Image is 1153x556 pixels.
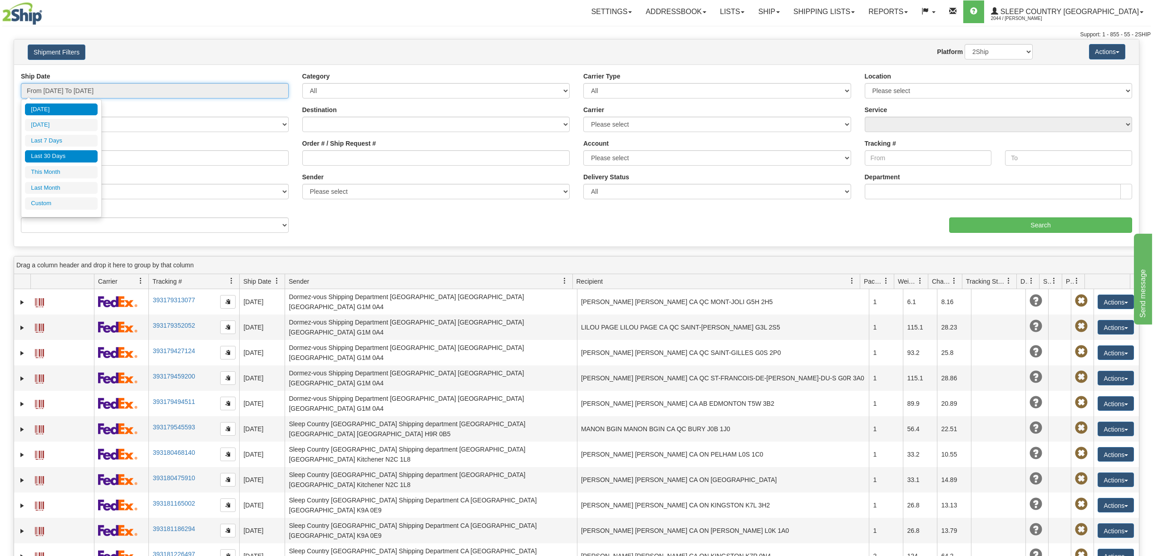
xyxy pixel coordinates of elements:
[937,518,971,543] td: 13.79
[98,372,138,384] img: 2 - FedEx Express®
[14,256,1139,274] div: grid grouping header
[285,365,577,391] td: Dormez-vous Shipping Department [GEOGRAPHIC_DATA] [GEOGRAPHIC_DATA] [GEOGRAPHIC_DATA] G1M 0A4
[18,526,27,536] a: Expand
[98,499,138,511] img: 2 - FedEx Express®
[1001,273,1016,289] a: Tracking Status filter column settings
[865,139,896,148] label: Tracking #
[903,416,937,442] td: 56.4
[220,473,236,487] button: Copy to clipboard
[903,315,937,340] td: 115.1
[584,0,639,23] a: Settings
[2,2,42,25] img: logo2044.jpg
[865,172,900,182] label: Department
[869,391,903,416] td: 1
[1098,345,1134,360] button: Actions
[285,492,577,518] td: Sleep Country [GEOGRAPHIC_DATA] Shipping Department CA [GEOGRAPHIC_DATA] [GEOGRAPHIC_DATA] K9A 0E9
[25,197,98,210] li: Custom
[946,273,962,289] a: Charge filter column settings
[220,320,236,334] button: Copy to clipboard
[35,472,44,487] a: Label
[18,298,27,307] a: Expand
[984,0,1150,23] a: Sleep Country [GEOGRAPHIC_DATA] 2044 / [PERSON_NAME]
[844,273,860,289] a: Recipient filter column settings
[25,166,98,178] li: This Month
[878,273,894,289] a: Packages filter column settings
[220,448,236,461] button: Copy to clipboard
[1075,371,1088,384] span: Pickup Not Assigned
[1098,523,1134,538] button: Actions
[937,442,971,467] td: 10.55
[869,442,903,467] td: 1
[1020,277,1028,286] span: Delivery Status
[35,447,44,461] a: Label
[577,416,869,442] td: MANON BGIN MANON BGIN CA QC BURY J0B 1J0
[153,322,195,329] a: 393179352052
[639,0,713,23] a: Addressbook
[28,44,85,60] button: Shipment Filters
[1075,498,1088,511] span: Pickup Not Assigned
[21,72,50,81] label: Ship Date
[903,467,937,492] td: 33.1
[1075,345,1088,358] span: Pickup Not Assigned
[869,315,903,340] td: 1
[1030,345,1042,358] span: Unknown
[1043,277,1051,286] span: Shipment Issues
[713,0,751,23] a: Lists
[1030,447,1042,460] span: Unknown
[2,31,1151,39] div: Support: 1 - 855 - 55 - 2SHIP
[35,421,44,436] a: Label
[239,315,285,340] td: [DATE]
[937,289,971,315] td: 8.16
[577,518,869,543] td: [PERSON_NAME] [PERSON_NAME] CA ON [PERSON_NAME] L0K 1A0
[153,398,195,405] a: 393179494511
[751,0,786,23] a: Ship
[903,442,937,467] td: 33.2
[18,399,27,408] a: Expand
[949,217,1132,233] input: Search
[220,498,236,512] button: Copy to clipboard
[285,416,577,442] td: Sleep Country [GEOGRAPHIC_DATA] Shipping department [GEOGRAPHIC_DATA] [GEOGRAPHIC_DATA] [GEOGRAPH...
[937,47,963,56] label: Platform
[937,492,971,518] td: 13.13
[239,518,285,543] td: [DATE]
[35,396,44,410] a: Label
[869,492,903,518] td: 1
[285,340,577,365] td: Dormez-vous Shipping Department [GEOGRAPHIC_DATA] [GEOGRAPHIC_DATA] [GEOGRAPHIC_DATA] G1M 0A4
[862,0,915,23] a: Reports
[220,397,236,410] button: Copy to clipboard
[239,365,285,391] td: [DATE]
[153,296,195,304] a: 393179313077
[1089,44,1125,59] button: Actions
[1098,422,1134,436] button: Actions
[1030,396,1042,409] span: Unknown
[239,467,285,492] td: [DATE]
[1098,447,1134,462] button: Actions
[869,340,903,365] td: 1
[302,172,324,182] label: Sender
[577,442,869,467] td: [PERSON_NAME] [PERSON_NAME] CA ON PELHAM L0S 1C0
[153,347,195,354] a: 393179427124
[220,346,236,359] button: Copy to clipboard
[903,391,937,416] td: 89.9
[269,273,285,289] a: Ship Date filter column settings
[1030,523,1042,536] span: Unknown
[903,518,937,543] td: 26.8
[1075,422,1088,434] span: Pickup Not Assigned
[289,277,309,286] span: Sender
[153,474,195,482] a: 393180475910
[577,492,869,518] td: [PERSON_NAME] [PERSON_NAME] CA ON KINGSTON K7L 3H2
[133,273,148,289] a: Carrier filter column settings
[1069,273,1084,289] a: Pickup Status filter column settings
[869,467,903,492] td: 1
[25,103,98,116] li: [DATE]
[1046,273,1062,289] a: Shipment Issues filter column settings
[302,139,376,148] label: Order # / Ship Request #
[898,277,917,286] span: Weight
[1075,396,1088,409] span: Pickup Not Assigned
[35,497,44,512] a: Label
[1024,273,1039,289] a: Delivery Status filter column settings
[25,135,98,147] li: Last 7 Days
[583,139,609,148] label: Account
[239,416,285,442] td: [DATE]
[937,391,971,416] td: 20.89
